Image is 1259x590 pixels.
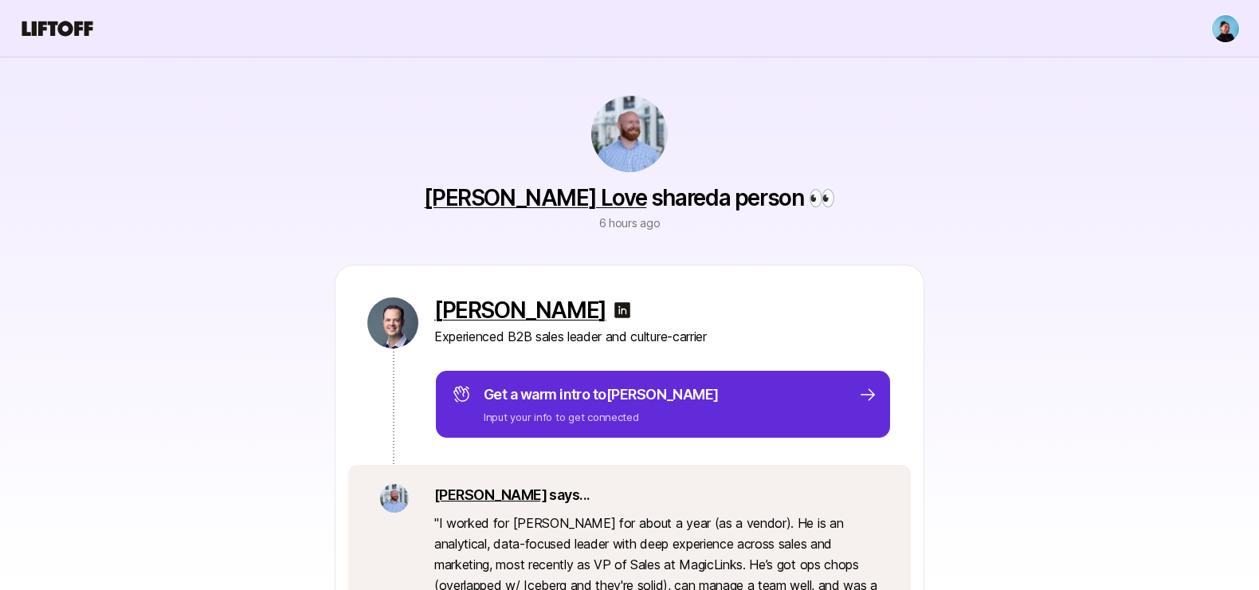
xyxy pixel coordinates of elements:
span: to [PERSON_NAME] [593,386,719,403]
p: shared a person 👀 [424,185,834,210]
p: 6 hours ago [599,214,661,233]
img: c2cce73c_cf4b_4b36_b39f_f219c48f45f2.jpg [367,297,418,348]
p: Experienced B2B sales leader and culture-carrier [434,326,892,347]
img: linkedin-logo [613,301,632,320]
p: Input your info to get connected [484,409,719,425]
a: [PERSON_NAME] Love [424,184,646,211]
p: says... [434,484,879,506]
img: b72c8261_0d4d_4a50_aadc_a05c176bc497.jpg [380,484,409,513]
img: Janelle Bradley [1212,15,1239,42]
a: [PERSON_NAME] [434,486,547,503]
a: [PERSON_NAME] [434,297,606,323]
img: b72c8261_0d4d_4a50_aadc_a05c176bc497.jpg [591,96,668,172]
button: Janelle Bradley [1211,14,1240,43]
p: Get a warm intro [484,383,719,406]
